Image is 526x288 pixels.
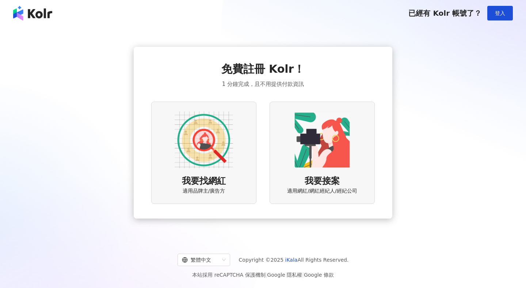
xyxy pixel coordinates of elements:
div: 繁體中文 [182,254,219,266]
span: Copyright © 2025 All Rights Reserved. [239,255,349,264]
span: 免費註冊 Kolr！ [221,61,305,77]
span: 本站採用 reCAPTCHA 保護機制 [192,270,333,279]
span: 登入 [495,10,505,16]
img: AD identity option [175,111,233,169]
span: 適用網紅/網紅經紀人/經紀公司 [287,187,357,195]
span: 已經有 Kolr 帳號了？ [408,9,481,18]
span: | [266,272,267,278]
button: 登入 [487,6,513,20]
span: | [302,272,304,278]
img: logo [13,6,52,20]
span: 我要接案 [305,175,340,187]
a: iKala [285,257,298,263]
span: 我要找網紅 [182,175,226,187]
a: Google 條款 [304,272,334,278]
span: 1 分鐘完成，且不用提供付款資訊 [222,80,304,88]
img: KOL identity option [293,111,351,169]
a: Google 隱私權 [267,272,302,278]
span: 適用品牌主/廣告方 [183,187,225,195]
